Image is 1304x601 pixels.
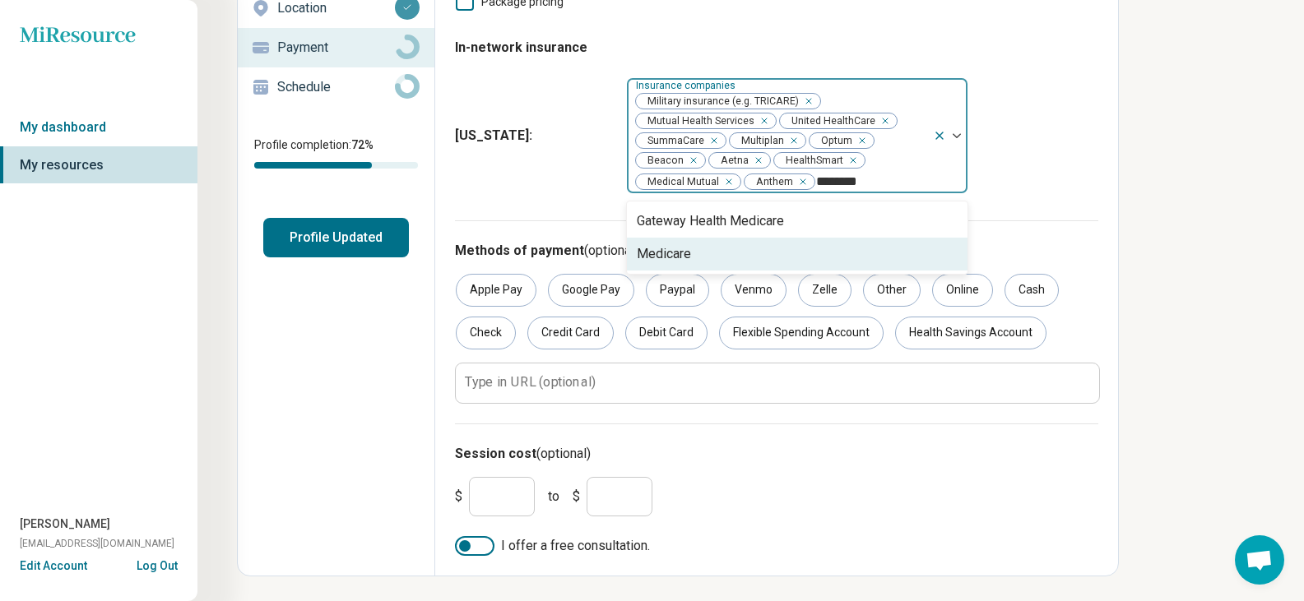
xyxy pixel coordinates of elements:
label: Type in URL (optional) [465,376,596,389]
button: Profile Updated [263,218,409,257]
a: Payment [238,28,434,67]
div: Open chat [1235,535,1284,585]
div: Paypal [646,274,709,307]
span: 72 % [351,138,374,151]
span: to [548,487,559,506]
div: Profile completion [254,162,418,169]
p: Schedule [277,77,395,97]
div: Venmo [721,274,787,307]
div: Credit Card [527,317,614,349]
span: Military insurance (e.g. TRICARE) [636,94,804,109]
span: (optional) [536,446,591,461]
span: $ [455,487,462,506]
div: Cash [1005,274,1059,307]
div: Apple Pay [456,274,536,307]
span: Optum [810,133,857,149]
label: I offer a free consultation. [455,536,1098,556]
span: [EMAIL_ADDRESS][DOMAIN_NAME] [20,536,174,551]
span: Medical Mutual [636,174,724,190]
a: Schedule [238,67,434,107]
div: Google Pay [548,274,634,307]
h3: Methods of payment [455,241,1098,261]
div: Other [863,274,921,307]
button: Edit Account [20,557,87,575]
span: Aetna [709,153,754,169]
span: Anthem [745,174,798,190]
h3: Session cost [455,444,1098,464]
span: SummaCare [636,133,709,149]
div: Profile completion: [238,127,434,178]
div: Flexible Spending Account [719,317,884,349]
div: Zelle [798,274,852,307]
div: Check [456,317,516,349]
p: Payment [277,38,395,58]
span: United HealthCare [780,113,880,129]
div: Debit Card [625,317,708,349]
div: Health Savings Account [895,317,1046,349]
span: Mutual Health Services [636,113,759,129]
legend: In-network insurance [455,25,587,71]
label: Insurance companies [636,80,739,91]
span: Beacon [636,153,689,169]
button: Log Out [137,557,178,571]
span: $ [573,487,580,506]
span: Multiplan [730,133,789,149]
div: Gateway Health Medicare [637,211,784,231]
div: Online [932,274,993,307]
span: [PERSON_NAME] [20,515,110,533]
span: [US_STATE] : [455,126,613,146]
span: HealthSmart [774,153,848,169]
span: (optional) [584,243,638,258]
div: Medicare [637,244,691,264]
